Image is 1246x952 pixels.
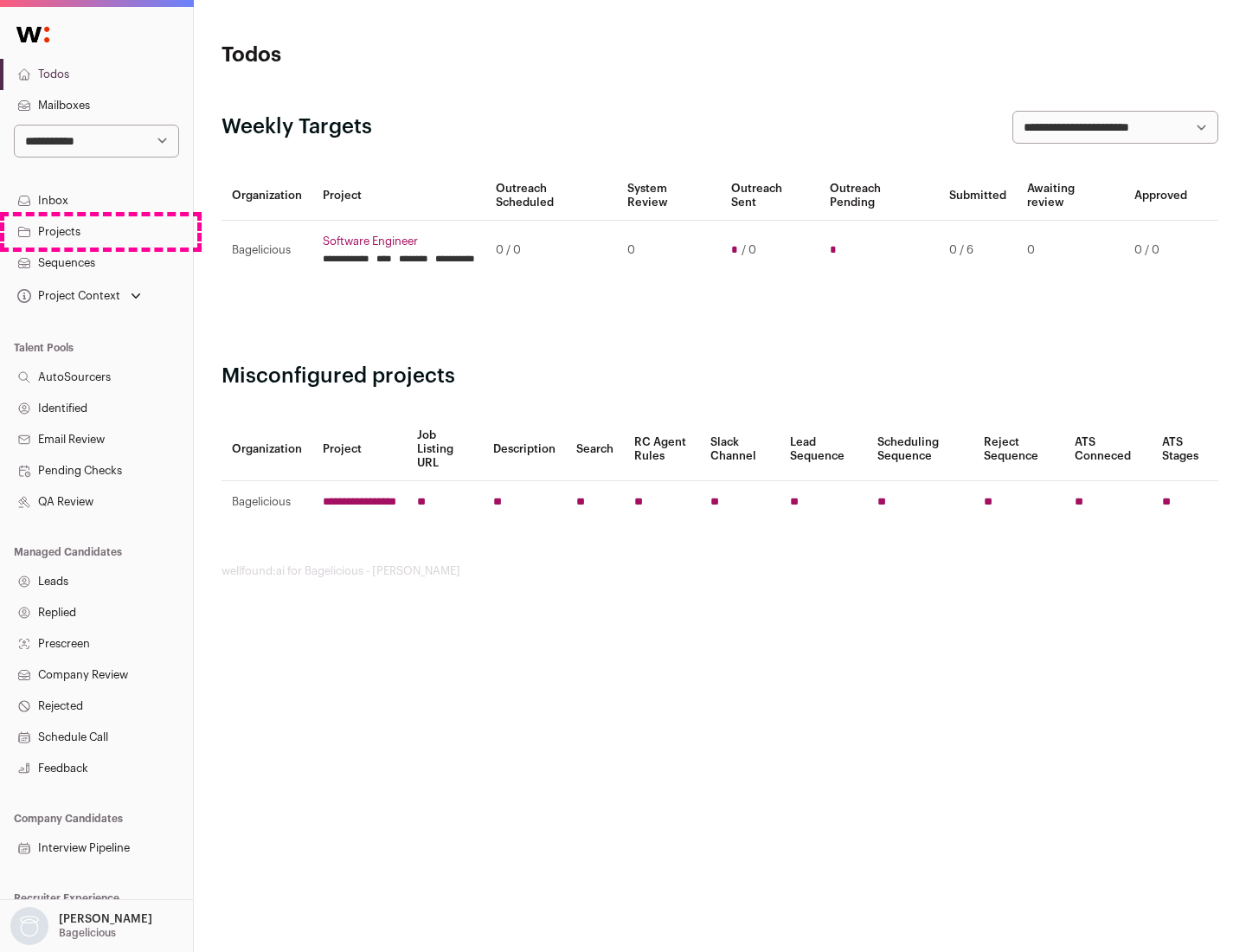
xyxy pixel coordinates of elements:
th: Lead Sequence [780,418,867,481]
th: Organization [222,171,312,221]
th: Outreach Scheduled [485,171,617,221]
td: 0 / 0 [1124,221,1198,280]
th: Organization [222,418,312,481]
th: Outreach Sent [721,171,820,221]
img: Wellfound [7,17,59,52]
th: Reject Sequence [973,418,1065,481]
th: Slack Channel [700,418,780,481]
td: 0 [1017,221,1124,280]
h1: Todos [222,42,554,69]
th: Job Listing URL [407,418,483,481]
th: Scheduling Sequence [867,418,973,481]
h2: Weekly Targets [222,113,372,141]
th: Submitted [939,171,1017,221]
img: nopic.png [10,907,48,945]
th: System Review [617,171,720,221]
button: Open dropdown [14,284,145,308]
td: 0 [617,221,720,280]
td: 0 / 0 [485,221,617,280]
th: Project [312,418,407,481]
th: Search [566,418,624,481]
footer: wellfound:ai for Bagelicious - [PERSON_NAME] [222,564,1218,578]
td: Bagelicious [222,481,312,524]
th: RC Agent Rules [624,418,699,481]
td: Bagelicious [222,221,312,280]
th: Project [312,171,485,221]
th: ATS Stages [1152,418,1218,481]
p: Bagelicious [59,926,116,940]
a: Software Engineer [323,235,475,248]
th: Approved [1124,171,1198,221]
td: 0 / 6 [939,221,1017,280]
p: [PERSON_NAME] [59,912,152,926]
button: Open dropdown [7,907,156,945]
span: / 0 [742,243,756,257]
th: ATS Conneced [1064,418,1151,481]
th: Awaiting review [1017,171,1124,221]
div: Project Context [14,289,120,303]
h2: Misconfigured projects [222,363,1218,390]
th: Description [483,418,566,481]
th: Outreach Pending [819,171,938,221]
